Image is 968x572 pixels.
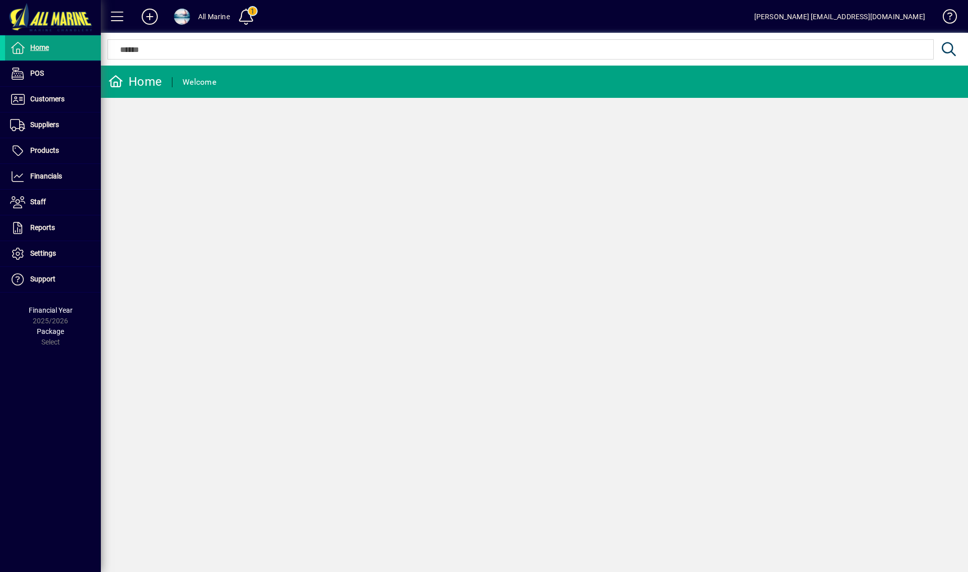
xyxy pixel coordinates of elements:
[198,9,230,25] div: All Marine
[30,69,44,77] span: POS
[108,74,162,90] div: Home
[5,267,101,292] a: Support
[5,241,101,266] a: Settings
[30,249,56,257] span: Settings
[29,306,73,314] span: Financial Year
[30,172,62,180] span: Financials
[5,164,101,189] a: Financials
[935,2,955,35] a: Knowledge Base
[5,61,101,86] a: POS
[37,327,64,335] span: Package
[30,223,55,232] span: Reports
[30,121,59,129] span: Suppliers
[30,146,59,154] span: Products
[30,198,46,206] span: Staff
[30,43,49,51] span: Home
[5,138,101,163] a: Products
[30,275,55,283] span: Support
[754,9,925,25] div: [PERSON_NAME] [EMAIL_ADDRESS][DOMAIN_NAME]
[30,95,65,103] span: Customers
[5,87,101,112] a: Customers
[5,190,101,215] a: Staff
[5,215,101,241] a: Reports
[5,112,101,138] a: Suppliers
[183,74,216,90] div: Welcome
[134,8,166,26] button: Add
[166,8,198,26] button: Profile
